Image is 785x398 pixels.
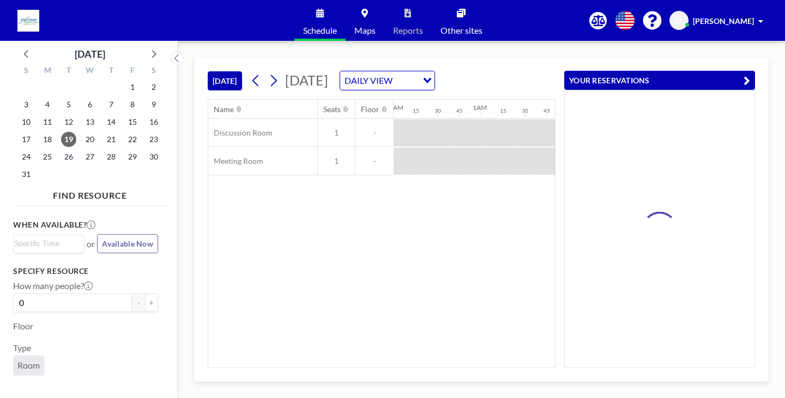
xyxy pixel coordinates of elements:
button: [DATE] [208,71,242,90]
div: Search for option [14,235,84,252]
span: Tuesday, August 5, 2025 [61,97,76,112]
div: 30 [434,107,441,114]
span: Sunday, August 17, 2025 [19,132,34,147]
span: Saturday, August 2, 2025 [146,79,161,95]
span: - [355,128,394,138]
span: Thursday, August 28, 2025 [104,149,119,164]
span: Schedule [303,26,337,35]
div: Floor [361,105,379,114]
div: S [143,64,164,78]
span: Friday, August 29, 2025 [125,149,140,164]
div: T [58,64,80,78]
div: T [100,64,122,78]
span: or [87,238,95,249]
span: Wednesday, August 20, 2025 [82,132,98,147]
span: Room [17,360,40,371]
div: Search for option [340,71,434,90]
span: 1 [318,156,355,166]
span: Tuesday, August 19, 2025 [61,132,76,147]
img: organization-logo [17,10,39,32]
label: Type [13,342,31,353]
span: Saturday, August 9, 2025 [146,97,161,112]
div: Name [214,105,234,114]
span: [PERSON_NAME] [693,16,754,26]
div: 15 [500,107,506,114]
label: How many people? [13,280,93,291]
span: Friday, August 15, 2025 [125,114,140,130]
div: 45 [544,107,550,114]
button: YOUR RESERVATIONS [564,71,755,90]
span: Monday, August 25, 2025 [40,149,55,164]
div: M [37,64,58,78]
span: Thursday, August 14, 2025 [104,114,119,130]
h3: Specify resource [13,266,158,276]
span: AL [674,16,684,26]
button: + [145,293,158,312]
div: 1AM [473,103,487,112]
span: Friday, August 22, 2025 [125,132,140,147]
span: DAILY VIEW [342,74,395,88]
span: Tuesday, August 12, 2025 [61,114,76,130]
span: Monday, August 4, 2025 [40,97,55,112]
span: Saturday, August 16, 2025 [146,114,161,130]
span: Monday, August 11, 2025 [40,114,55,130]
div: F [122,64,143,78]
div: 12AM [385,103,403,112]
span: Sunday, August 10, 2025 [19,114,34,130]
span: Sunday, August 3, 2025 [19,97,34,112]
span: Sunday, August 31, 2025 [19,167,34,182]
span: Wednesday, August 6, 2025 [82,97,98,112]
label: Floor [13,321,33,332]
span: Other sites [440,26,482,35]
span: Maps [354,26,376,35]
span: Monday, August 18, 2025 [40,132,55,147]
span: 1 [318,128,355,138]
button: Available Now [97,234,158,253]
span: - [355,156,394,166]
span: Wednesday, August 13, 2025 [82,114,98,130]
span: Wednesday, August 27, 2025 [82,149,98,164]
div: Seats [323,105,341,114]
span: Tuesday, August 26, 2025 [61,149,76,164]
div: [DATE] [75,46,105,62]
span: Reports [393,26,423,35]
span: Available Now [102,239,153,248]
div: S [16,64,37,78]
h4: FIND RESOURCE [13,186,167,201]
span: [DATE] [285,72,328,88]
button: - [132,293,145,312]
span: Saturday, August 30, 2025 [146,149,161,164]
span: Friday, August 8, 2025 [125,97,140,112]
span: Discussion Room [208,128,273,138]
div: 30 [522,107,528,114]
span: Sunday, August 24, 2025 [19,149,34,164]
span: Friday, August 1, 2025 [125,79,140,95]
div: W [80,64,101,78]
span: Meeting Room [208,156,263,166]
input: Search for option [396,74,416,88]
div: 45 [456,107,463,114]
span: Thursday, August 7, 2025 [104,97,119,112]
div: 15 [413,107,419,114]
input: Search for option [15,237,78,249]
span: Thursday, August 21, 2025 [104,132,119,147]
span: Saturday, August 23, 2025 [146,132,161,147]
